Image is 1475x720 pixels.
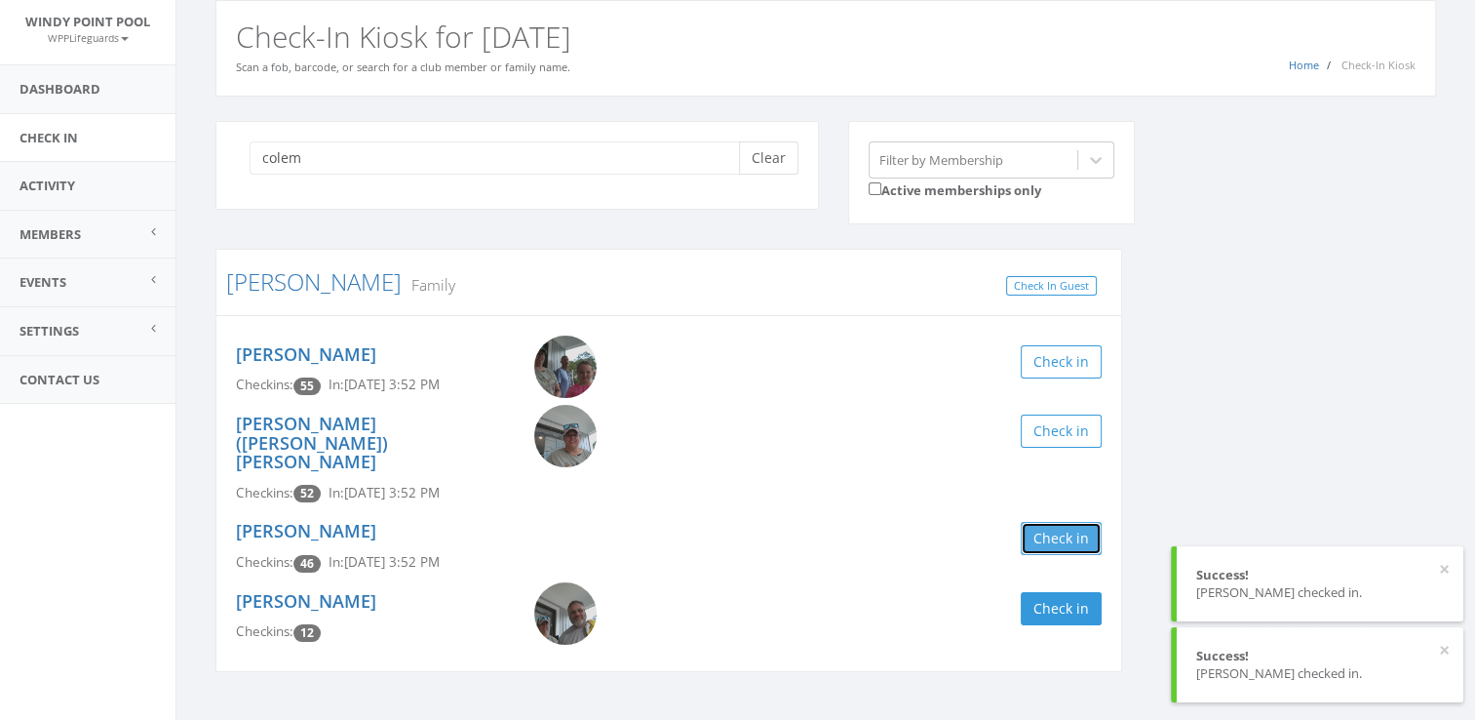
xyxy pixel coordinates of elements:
a: [PERSON_NAME] [236,589,376,613]
button: Check in [1021,592,1102,625]
span: In: [DATE] 3:52 PM [329,484,440,501]
span: Checkins: [236,622,293,640]
div: [PERSON_NAME] checked in. [1196,583,1444,602]
a: [PERSON_NAME] ([PERSON_NAME]) [PERSON_NAME] [236,412,388,474]
img: Amanda_Mandy_Scilacci.png [534,405,597,467]
span: Members [19,225,81,243]
a: WPPLifeguards [48,28,129,46]
div: Success! [1196,647,1444,665]
a: Check In Guest [1006,276,1097,297]
small: WPPLifeguards [48,31,129,45]
small: Scan a fob, barcode, or search for a club member or family name. [236,60,570,74]
span: Checkin count [293,624,321,642]
span: Check-In Kiosk [1341,58,1416,72]
input: Search a name to check in [250,141,754,175]
span: Events [19,273,66,291]
img: Wyndham_Coleman.png [534,336,597,398]
div: [PERSON_NAME] checked in. [1196,664,1444,683]
button: Check in [1021,345,1102,379]
h2: Check-In Kiosk for [DATE] [236,20,1416,53]
button: Check in [1021,415,1102,448]
span: Checkins: [236,484,293,501]
span: Checkins: [236,553,293,571]
img: William_Coleman.png [534,582,597,645]
a: [PERSON_NAME] [236,519,376,542]
small: Family [402,274,455,296]
input: Active memberships only [869,182,881,195]
button: × [1439,560,1450,580]
span: Checkin count [293,485,321,502]
label: Active memberships only [869,179,1041,200]
span: Contact Us [19,371,99,388]
a: [PERSON_NAME] [236,342,376,366]
a: Home [1289,58,1319,72]
button: Check in [1021,522,1102,555]
span: In: [DATE] 3:52 PM [329,553,440,571]
span: Settings [19,322,79,340]
span: Checkin count [293,555,321,573]
span: Checkins: [236,376,293,393]
span: Checkin count [293,378,321,395]
button: Clear [739,141,798,175]
a: [PERSON_NAME] [226,265,402,298]
div: Success! [1196,566,1444,584]
span: In: [DATE] 3:52 PM [329,376,440,393]
span: Windy Point Pool [25,13,150,30]
button: × [1439,641,1450,660]
div: Filter by Membership [879,150,1003,169]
